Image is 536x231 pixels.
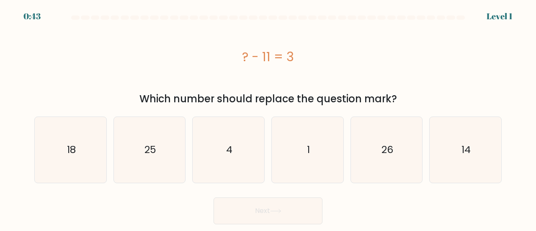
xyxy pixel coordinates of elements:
[39,91,497,106] div: Which number should replace the question mark?
[144,143,156,157] text: 25
[23,10,41,23] div: 0:43
[34,47,502,66] div: ? - 11 = 3
[67,143,75,157] text: 18
[226,143,232,157] text: 4
[214,197,322,224] button: Next
[307,143,309,157] text: 1
[461,143,471,157] text: 14
[381,143,393,157] text: 26
[487,10,513,23] div: Level 1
